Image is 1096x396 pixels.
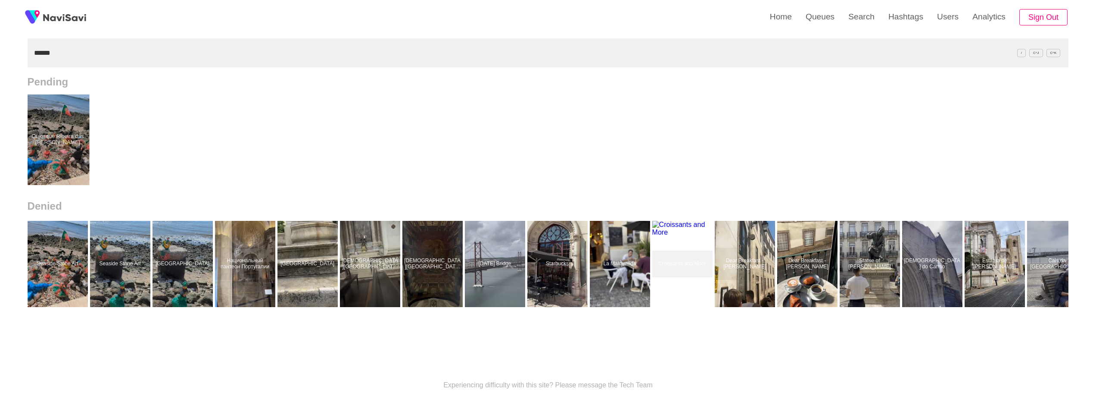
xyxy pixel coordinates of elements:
img: fireSpot [22,6,43,28]
a: La MalqueridaLa Malquerida [590,221,652,307]
h2: Pending [28,76,1069,88]
a: Национальный пантеон ПортугалииНациональный пантеон Португалии [215,221,277,307]
a: [DEMOGRAPHIC_DATA] do CarmoChafariz do Carmo [902,221,965,307]
span: C^K [1046,49,1061,57]
a: [GEOGRAPHIC_DATA]Praça de São Paulo [277,221,340,307]
button: Sign Out [1019,9,1068,26]
a: Estátua de [PERSON_NAME]Estátua de Santo António [965,221,1027,307]
a: Statue of [PERSON_NAME]Statue of António Ribeiro [840,221,902,307]
a: Quiosque Ribeira das [PERSON_NAME]Quiosque Ribeira das Naus [28,97,90,183]
a: StarbucksStarbucks [527,221,590,307]
img: fireSpot [43,13,86,22]
a: Seaside Stone ArtSeaside Stone Art [28,221,90,307]
a: Seaside Stone ArtSeaside Stone Art [90,221,153,307]
p: Experiencing difficulty with this site? Please message the Tech Team [443,381,653,389]
h2: Denied [28,200,1069,212]
span: / [1017,49,1026,57]
span: C^J [1029,49,1043,57]
a: Croissants and MoreCroissants and More [652,221,715,307]
a: Dear Breakfast - [PERSON_NAME]Dear Breakfast - Chiado [715,221,777,307]
a: [DEMOGRAPHIC_DATA][GEOGRAPHIC_DATA][PERSON_NAME]Church of Saint Paul [340,221,402,307]
a: [DEMOGRAPHIC_DATA][GEOGRAPHIC_DATA][PERSON_NAME]Church of Saint Paul [402,221,465,307]
a: [GEOGRAPHIC_DATA]Praça do Comércio [153,221,215,307]
a: Cais da [GEOGRAPHIC_DATA][PERSON_NAME]Cais da Ribeira das Naus [1027,221,1090,307]
a: [DATE] Bridge25 April Bridge [465,221,527,307]
a: Dear Breakfast - [PERSON_NAME]Dear Breakfast - Chiado [777,221,840,307]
